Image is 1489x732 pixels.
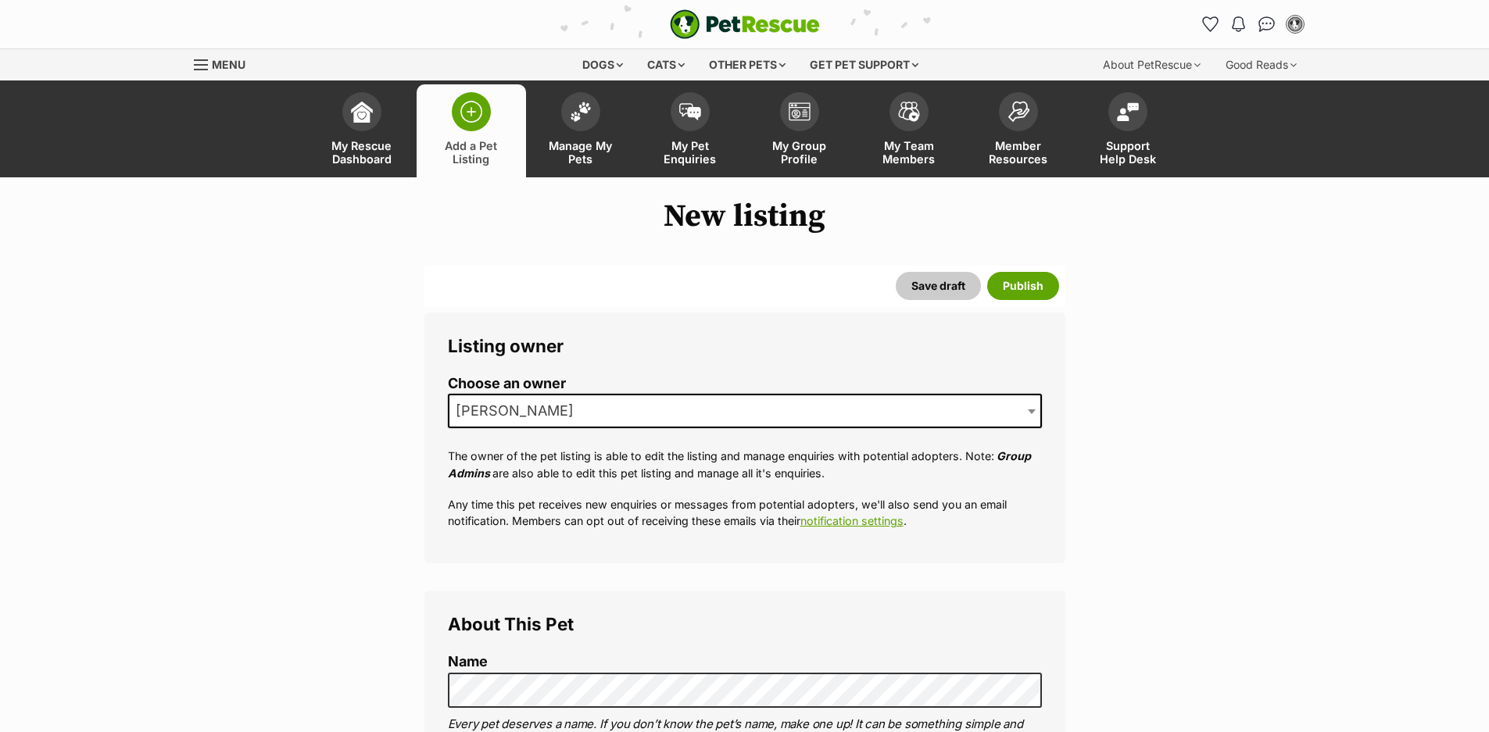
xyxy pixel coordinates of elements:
img: member-resources-icon-8e73f808a243e03378d46382f2149f9095a855e16c252ad45f914b54edf8863c.svg [1008,101,1029,122]
a: Manage My Pets [526,84,635,177]
a: My Team Members [854,84,964,177]
a: Support Help Desk [1073,84,1183,177]
img: logo-e224e6f780fb5917bec1dbf3a21bbac754714ae5b6737aabdf751b685950b380.svg [670,9,820,39]
a: My Group Profile [745,84,854,177]
span: My Group Profile [764,139,835,166]
img: help-desk-icon-fdf02630f3aa405de69fd3d07c3f3aa587a6932b1a1747fa1d2bba05be0121f9.svg [1117,102,1139,121]
div: Cats [636,49,696,80]
span: My Pet Enquiries [655,139,725,166]
span: Menu [212,58,245,71]
button: My account [1283,12,1308,37]
img: Michelle Freeman profile pic [1287,16,1303,32]
span: My Rescue Dashboard [327,139,397,166]
span: Member Resources [983,139,1054,166]
span: Michelle Freeman [448,394,1042,428]
em: Group Admins [448,449,1031,479]
span: Listing owner [448,335,564,356]
div: Dogs [571,49,634,80]
a: My Rescue Dashboard [307,84,417,177]
span: Michelle Freeman [449,400,589,422]
label: Choose an owner [448,376,1042,392]
a: PetRescue [670,9,820,39]
ul: Account quick links [1198,12,1308,37]
img: notifications-46538b983faf8c2785f20acdc204bb7945ddae34d4c08c2a6579f10ce5e182be.svg [1232,16,1244,32]
button: Save draft [896,272,981,300]
button: Publish [987,272,1059,300]
a: Conversations [1255,12,1280,37]
a: My Pet Enquiries [635,84,745,177]
label: Name [448,654,1042,670]
span: Add a Pet Listing [436,139,506,166]
span: About This Pet [448,613,574,634]
div: Get pet support [799,49,929,80]
img: team-members-icon-5396bd8760b3fe7c0b43da4ab00e1e3bb1a5d9ba89233759b79545d2d3fc5d0d.svg [898,102,920,122]
img: manage-my-pets-icon-02211641906a0b7f246fdf0571729dbe1e7629f14944591b6c1af311fb30b64b.svg [570,102,592,122]
img: add-pet-listing-icon-0afa8454b4691262ce3f59096e99ab1cd57d4a30225e0717b998d2c9b9846f56.svg [460,101,482,123]
div: Good Reads [1215,49,1308,80]
a: Favourites [1198,12,1223,37]
img: group-profile-icon-3fa3cf56718a62981997c0bc7e787c4b2cf8bcc04b72c1350f741eb67cf2f40e.svg [789,102,811,121]
a: Member Resources [964,84,1073,177]
span: My Team Members [874,139,944,166]
a: Add a Pet Listing [417,84,526,177]
img: dashboard-icon-eb2f2d2d3e046f16d808141f083e7271f6b2e854fb5c12c21221c1fb7104beca.svg [351,101,373,123]
img: pet-enquiries-icon-7e3ad2cf08bfb03b45e93fb7055b45f3efa6380592205ae92323e6603595dc1f.svg [679,103,701,120]
div: About PetRescue [1092,49,1212,80]
p: Any time this pet receives new enquiries or messages from potential adopters, we'll also send you... [448,496,1042,530]
p: The owner of the pet listing is able to edit the listing and manage enquiries with potential adop... [448,448,1042,481]
a: notification settings [800,514,904,527]
img: chat-41dd97257d64d25036548639549fe6c8038ab92f7586957e7f3b1b290dea8141.svg [1258,16,1275,32]
button: Notifications [1226,12,1251,37]
span: Support Help Desk [1093,139,1163,166]
span: Manage My Pets [546,139,616,166]
div: Other pets [698,49,796,80]
a: Menu [194,49,256,77]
